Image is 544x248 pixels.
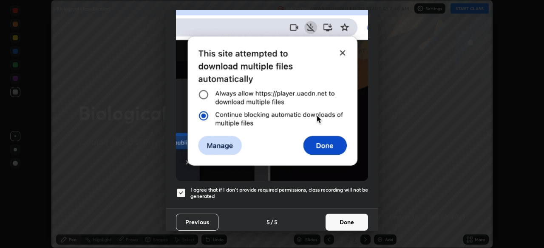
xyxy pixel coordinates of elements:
h4: 5 [274,217,278,226]
h5: I agree that if I don't provide required permissions, class recording will not be generated [190,187,368,200]
button: Previous [176,214,218,231]
h4: / [271,217,273,226]
button: Done [326,214,368,231]
h4: 5 [266,217,270,226]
